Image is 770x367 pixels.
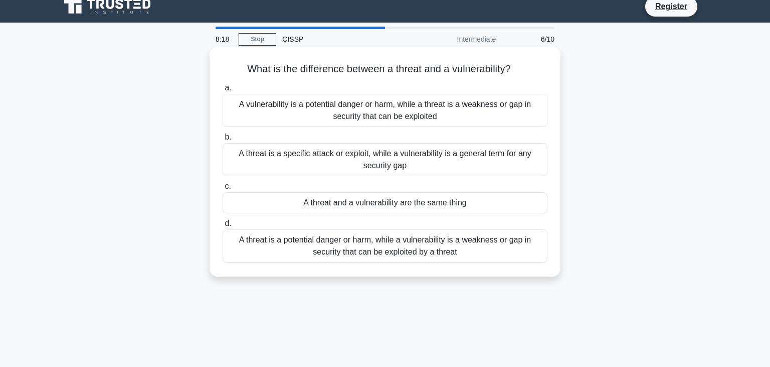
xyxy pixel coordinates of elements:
[222,63,548,76] h5: What is the difference between a threat and a vulnerability?
[223,229,547,263] div: A threat is a potential danger or harm, while a vulnerability is a weakness or gap in security th...
[223,143,547,176] div: A threat is a specific attack or exploit, while a vulnerability is a general term for any securit...
[414,29,502,49] div: Intermediate
[223,94,547,127] div: A vulnerability is a potential danger or harm, while a threat is a weakness or gap in security th...
[223,192,547,213] div: A threat and a vulnerability are the same thing
[225,219,231,227] span: d.
[225,83,231,92] span: a.
[225,182,231,190] span: c.
[210,29,239,49] div: 8:18
[239,33,276,46] a: Stop
[225,133,231,141] span: b.
[502,29,560,49] div: 6/10
[276,29,414,49] div: CISSP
